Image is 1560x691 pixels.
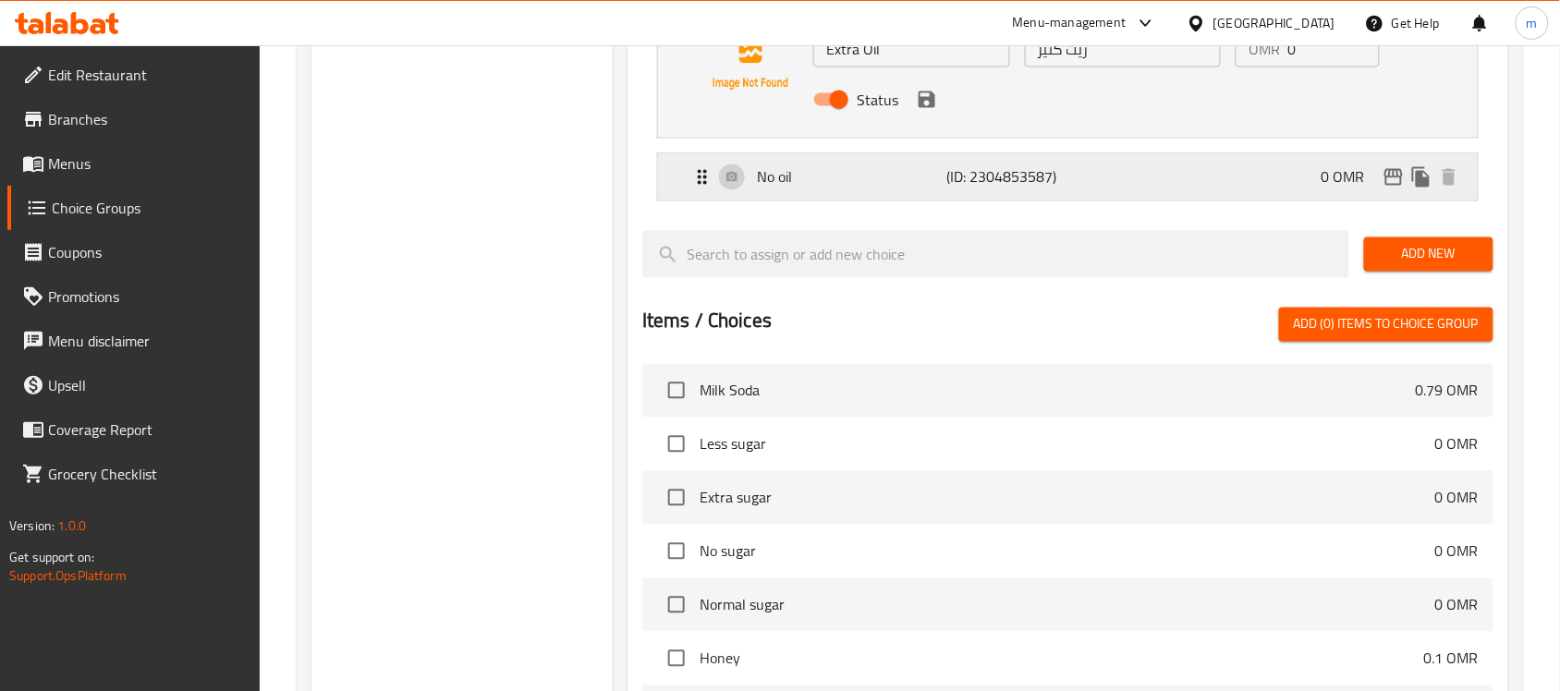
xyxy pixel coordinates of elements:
a: Coupons [7,230,261,274]
a: Menu disclaimer [7,319,261,363]
span: Select choice [657,586,696,624]
input: Please enter price [1287,30,1379,67]
a: Coverage Report [7,407,261,452]
a: Grocery Checklist [7,452,261,496]
span: Add New [1379,243,1479,266]
span: Promotions [48,285,246,308]
button: edit [1380,164,1408,191]
a: Menus [7,141,261,186]
span: Version: [9,514,55,538]
button: delete [1435,164,1463,191]
span: m [1527,13,1538,33]
span: Select choice [657,639,696,678]
p: 0 OMR [1435,540,1479,563]
span: Coupons [48,241,246,263]
p: OMR [1249,38,1280,60]
p: (ID: 2304853587) [946,166,1073,188]
button: duplicate [1408,164,1435,191]
span: Choice Groups [52,197,246,219]
p: 0 OMR [1435,487,1479,509]
p: 0.1 OMR [1424,648,1479,670]
p: 0 OMR [1435,433,1479,455]
span: Milk Soda [700,380,1416,402]
span: Add (0) items to choice group [1294,313,1479,336]
span: Honey [700,648,1424,670]
a: Edit Restaurant [7,53,261,97]
span: Coverage Report [48,418,246,441]
input: search [642,231,1349,278]
span: Grocery Checklist [48,463,246,485]
span: Menu disclaimer [48,330,246,352]
p: No oil [757,166,946,188]
input: Enter name En [813,30,1010,67]
p: 0.79 OMR [1416,380,1479,402]
a: Support.OpsPlatform [9,564,127,588]
p: 0 OMR [1435,594,1479,616]
h2: Items / Choices [642,308,772,335]
span: Select choice [657,479,696,517]
span: Upsell [48,374,246,396]
a: Upsell [7,363,261,407]
button: Add New [1364,237,1493,272]
span: Extra sugar [700,487,1435,509]
a: Promotions [7,274,261,319]
span: Branches [48,108,246,130]
p: 0 OMR [1322,166,1380,188]
button: Add (0) items to choice group [1279,308,1493,342]
img: Extra Oil [691,5,810,123]
div: [GEOGRAPHIC_DATA] [1213,13,1335,33]
span: Status [857,89,898,111]
span: Get support on: [9,545,94,569]
span: Edit Restaurant [48,64,246,86]
span: Select choice [657,532,696,571]
a: Choice Groups [7,186,261,230]
a: Branches [7,97,261,141]
span: Menus [48,152,246,175]
span: 1.0.0 [57,514,86,538]
li: Expand [642,146,1493,209]
span: Less sugar [700,433,1435,455]
div: Expand [658,154,1478,200]
input: Enter name Ar [1025,30,1222,67]
span: No sugar [700,540,1435,563]
div: Menu-management [1013,12,1127,34]
span: Normal sugar [700,594,1435,616]
span: Select choice [657,425,696,464]
button: save [913,86,941,114]
span: Select choice [657,371,696,410]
